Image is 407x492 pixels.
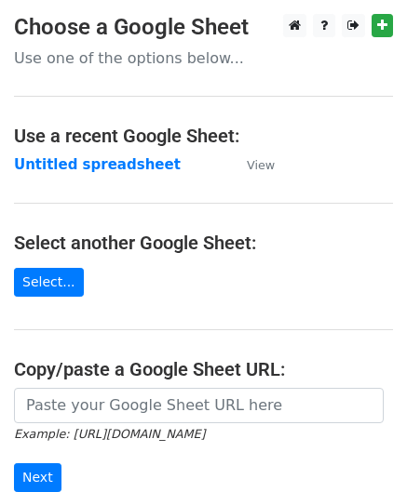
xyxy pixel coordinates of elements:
a: View [228,156,275,173]
h3: Choose a Google Sheet [14,14,393,41]
h4: Use a recent Google Sheet: [14,125,393,147]
p: Use one of the options below... [14,48,393,68]
h4: Select another Google Sheet: [14,232,393,254]
a: Untitled spreadsheet [14,156,181,173]
small: Example: [URL][DOMAIN_NAME] [14,427,205,441]
input: Next [14,463,61,492]
input: Paste your Google Sheet URL here [14,388,384,423]
small: View [247,158,275,172]
a: Select... [14,268,84,297]
h4: Copy/paste a Google Sheet URL: [14,358,393,380]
